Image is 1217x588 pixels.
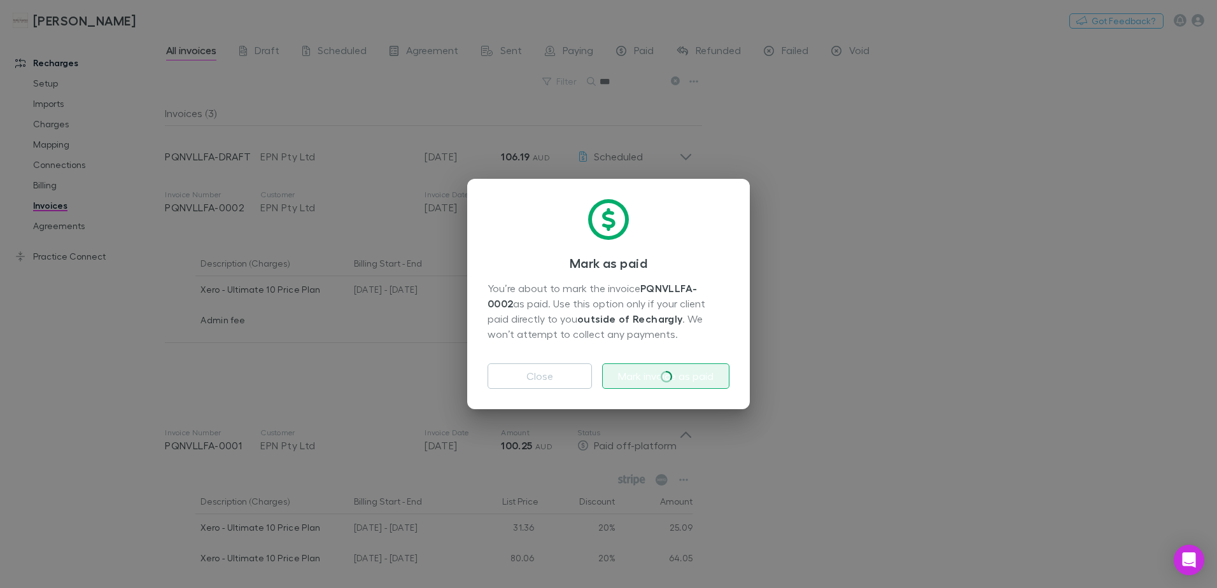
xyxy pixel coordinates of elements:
[488,363,592,389] button: Close
[1174,545,1204,575] div: Open Intercom Messenger
[488,255,729,270] h3: Mark as paid
[577,312,682,325] strong: outside of Rechargly
[602,363,729,389] button: Mark invoice as paid
[488,281,729,343] div: You’re about to mark the invoice as paid. Use this option only if your client paid directly to yo...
